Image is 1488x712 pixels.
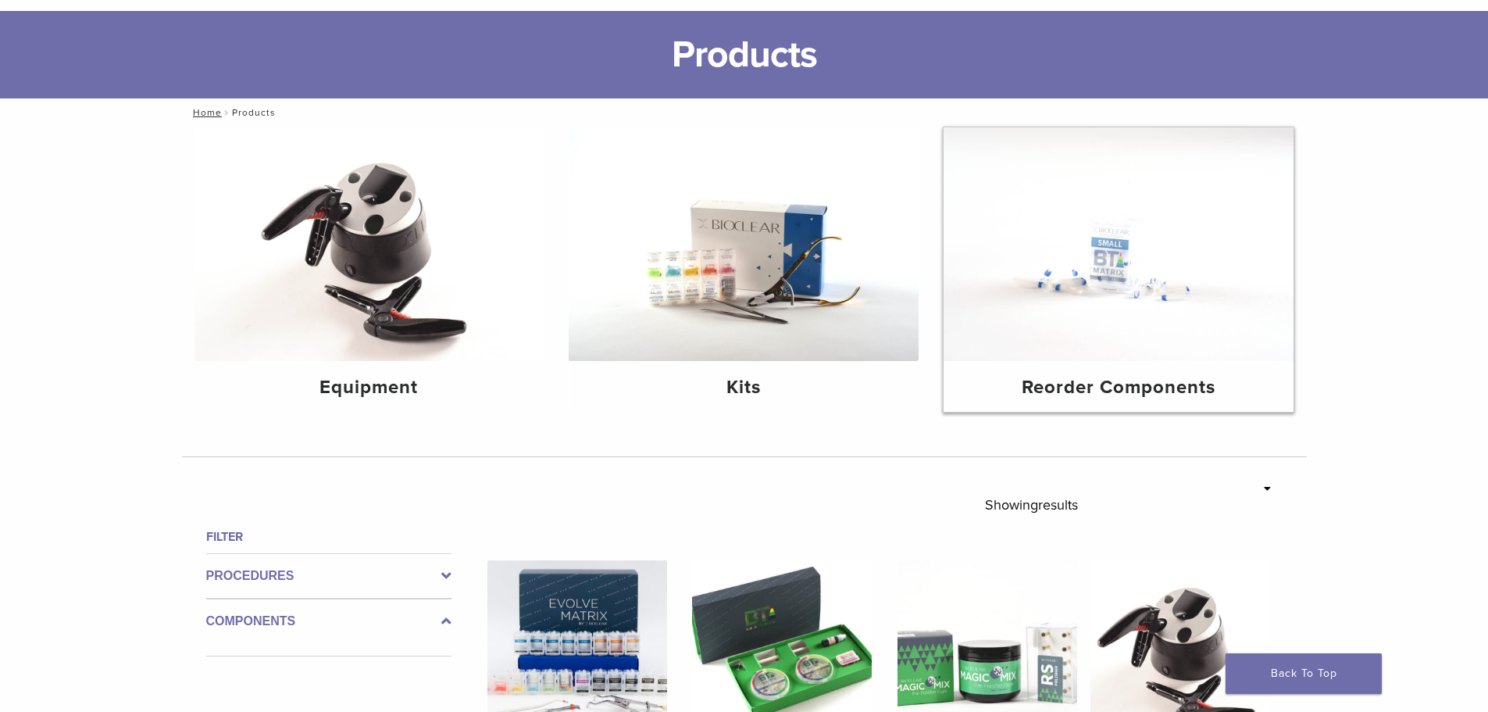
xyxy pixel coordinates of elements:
[1226,653,1382,694] a: Back To Top
[206,528,451,546] h4: Filter
[944,127,1294,412] a: Reorder Components
[569,127,919,412] a: Kits
[188,107,222,118] a: Home
[985,488,1078,521] p: Showing results
[222,109,232,116] span: /
[944,127,1294,361] img: Reorder Components
[206,567,451,585] label: Procedures
[207,374,532,402] h4: Equipment
[194,127,544,412] a: Equipment
[569,127,919,361] img: Kits
[206,612,451,631] label: Components
[956,374,1281,402] h4: Reorder Components
[182,98,1307,127] nav: Products
[194,127,544,361] img: Equipment
[581,374,906,402] h4: Kits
